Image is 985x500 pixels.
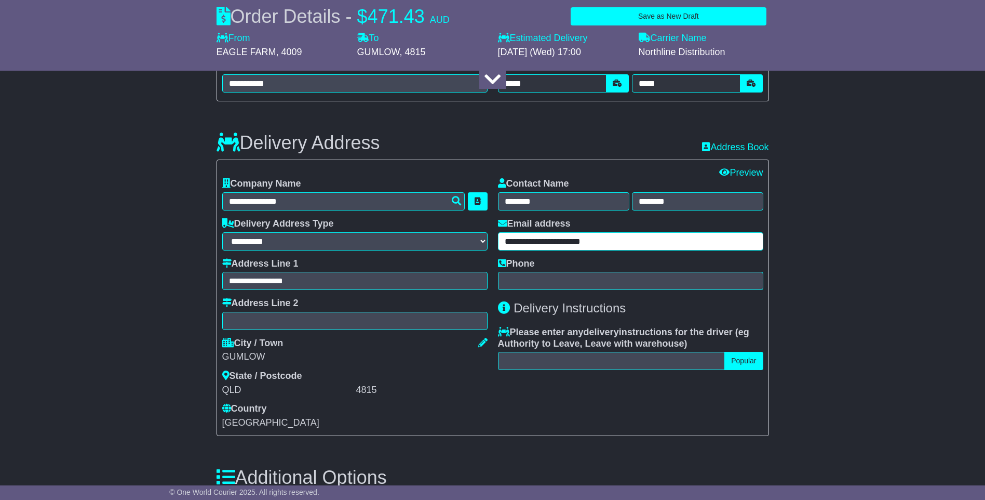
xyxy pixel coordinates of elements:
[357,6,368,27] span: $
[356,385,488,396] div: 4815
[357,33,379,44] label: To
[222,338,284,349] label: City / Town
[724,352,763,370] button: Popular
[217,5,450,28] div: Order Details -
[357,47,400,57] span: GUMLOW
[498,327,763,349] label: Please enter any instructions for the driver ( )
[217,47,276,57] span: EAGLE FARM
[498,178,569,190] label: Contact Name
[400,47,426,57] span: , 4815
[222,371,302,382] label: State / Postcode
[169,488,319,496] span: © One World Courier 2025. All rights reserved.
[276,47,302,57] span: , 4009
[217,467,769,488] h3: Additional Options
[498,218,571,230] label: Email address
[222,417,319,428] span: [GEOGRAPHIC_DATA]
[222,403,267,415] label: Country
[222,385,354,396] div: QLD
[719,167,763,178] a: Preview
[498,47,628,58] div: [DATE] (Wed) 17:00
[222,298,299,309] label: Address Line 2
[498,258,535,270] label: Phone
[571,7,766,25] button: Save as New Draft
[702,142,768,152] a: Address Book
[498,327,749,349] span: eg Authority to Leave, Leave with warehouse
[217,133,380,153] h3: Delivery Address
[217,33,250,44] label: From
[222,258,299,270] label: Address Line 1
[368,6,425,27] span: 471.43
[639,47,769,58] div: Northline Distribution
[514,301,626,315] span: Delivery Instructions
[222,218,334,230] label: Delivery Address Type
[430,15,450,25] span: AUD
[222,178,301,190] label: Company Name
[639,33,707,44] label: Carrier Name
[222,351,488,363] div: GUMLOW
[584,327,619,337] span: delivery
[498,33,628,44] label: Estimated Delivery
